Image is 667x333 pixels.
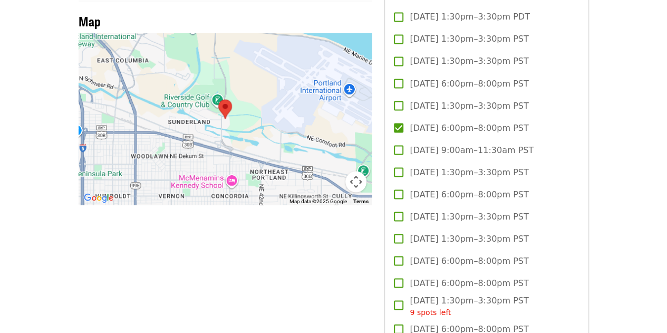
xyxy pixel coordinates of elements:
[410,33,528,45] span: [DATE] 1:30pm–3:30pm PST
[289,198,347,204] span: Map data ©2025 Google
[410,188,528,201] span: [DATE] 6:00pm–8:00pm PST
[410,232,528,245] span: [DATE] 1:30pm–3:30pm PST
[410,210,528,223] span: [DATE] 1:30pm–3:30pm PST
[410,294,528,318] span: [DATE] 1:30pm–3:30pm PST
[410,11,529,23] span: [DATE] 1:30pm–3:30pm PDT
[353,198,369,204] a: Terms (opens in new tab)
[410,99,528,112] span: [DATE] 1:30pm–3:30pm PST
[410,55,528,68] span: [DATE] 1:30pm–3:30pm PST
[410,308,451,316] span: 9 spots left
[410,144,534,156] span: [DATE] 9:00am–11:30am PST
[410,254,528,267] span: [DATE] 6:00pm–8:00pm PST
[81,191,116,205] a: Open this area in Google Maps (opens a new window)
[410,277,528,289] span: [DATE] 6:00pm–8:00pm PST
[410,166,528,178] span: [DATE] 1:30pm–3:30pm PST
[410,121,528,134] span: [DATE] 6:00pm–8:00pm PST
[79,12,101,30] span: Map
[81,191,116,205] img: Google
[345,171,366,192] button: Map camera controls
[410,77,528,90] span: [DATE] 6:00pm–8:00pm PST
